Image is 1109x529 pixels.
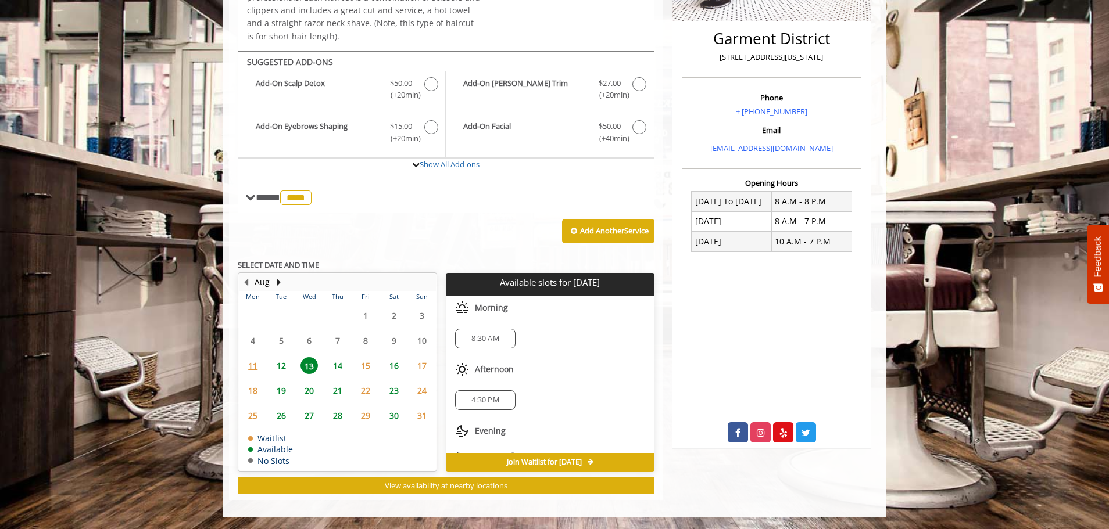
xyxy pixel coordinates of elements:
[1087,225,1109,304] button: Feedback - Show survey
[357,407,374,424] span: 29
[273,407,290,424] span: 26
[238,260,319,270] b: SELECT DATE AND TIME
[408,403,437,428] td: Select day31
[408,378,437,403] td: Select day24
[238,477,654,494] button: View availability at nearby locations
[592,132,627,145] span: (+40min )
[323,378,351,403] td: Select day21
[710,143,833,153] a: [EMAIL_ADDRESS][DOMAIN_NAME]
[385,480,507,491] span: View availability at nearby locations
[267,291,295,303] th: Tue
[239,378,267,403] td: Select day18
[385,357,403,374] span: 16
[247,56,333,67] b: SUGGESTED ADD-ONS
[239,353,267,378] td: Select day11
[455,329,515,348] div: 8:30 AM
[475,365,514,374] span: Afternoon
[580,225,649,236] b: Add Another Service
[1093,236,1103,277] span: Feedback
[256,77,378,102] b: Add-On Scalp Detox
[455,301,469,315] img: morning slots
[300,407,318,424] span: 27
[599,120,621,132] span: $50.00
[248,456,293,465] td: No Slots
[329,407,346,424] span: 28
[274,276,283,289] button: Next Month
[413,357,431,374] span: 17
[323,353,351,378] td: Select day14
[248,445,293,454] td: Available
[599,77,621,89] span: $27.00
[295,403,323,428] td: Select day27
[592,89,627,101] span: (+20min )
[255,276,270,289] button: Aug
[420,159,480,170] a: Show All Add-ons
[452,77,647,105] label: Add-On Beard Trim
[329,382,346,399] span: 21
[455,362,469,376] img: afternoon slots
[413,407,431,424] span: 31
[357,382,374,399] span: 22
[692,192,772,211] td: [DATE] To [DATE]
[352,403,380,428] td: Select day29
[323,403,351,428] td: Select day28
[736,106,807,117] a: + [PHONE_NUMBER]
[685,93,858,102] h3: Phone
[300,382,318,399] span: 20
[380,378,407,403] td: Select day23
[390,120,412,132] span: $15.00
[267,353,295,378] td: Select day12
[267,403,295,428] td: Select day26
[248,434,293,442] td: Waitlist
[352,378,380,403] td: Select day22
[323,291,351,303] th: Thu
[244,357,262,374] span: 11
[385,382,403,399] span: 23
[450,278,649,287] p: Available slots for [DATE]
[771,211,852,231] td: 8 A.M - 7 P.M
[455,452,515,472] div: 7:30 PM
[507,458,582,467] span: Join Waitlist for [DATE]
[771,192,852,211] td: 8 A.M - 8 P.M
[463,120,586,145] b: Add-On Facial
[273,382,290,399] span: 19
[384,89,418,101] span: (+20min )
[352,291,380,303] th: Fri
[244,382,262,399] span: 18
[471,395,499,405] span: 4:30 PM
[475,303,508,312] span: Morning
[685,51,858,63] p: [STREET_ADDRESS][US_STATE]
[241,276,251,289] button: Previous Month
[295,378,323,403] td: Select day20
[380,353,407,378] td: Select day16
[452,120,647,147] label: Add-On Facial
[380,291,407,303] th: Sat
[256,120,378,145] b: Add-On Eyebrows Shaping
[685,30,858,47] h2: Garment District
[771,232,852,251] td: 10 A.M - 7 P.M
[455,424,469,438] img: evening slots
[455,390,515,410] div: 4:30 PM
[239,403,267,428] td: Select day25
[408,353,437,378] td: Select day17
[385,407,403,424] span: 30
[238,51,654,159] div: The Made Man Senior Barber Haircut Add-onS
[692,232,772,251] td: [DATE]
[384,132,418,145] span: (+20min )
[463,77,586,102] b: Add-On [PERSON_NAME] Trim
[685,126,858,134] h3: Email
[413,382,431,399] span: 24
[408,291,437,303] th: Sun
[562,219,654,243] button: Add AnotherService
[357,357,374,374] span: 15
[300,357,318,374] span: 13
[380,403,407,428] td: Select day30
[244,77,439,105] label: Add-On Scalp Detox
[295,353,323,378] td: Select day13
[267,378,295,403] td: Select day19
[352,353,380,378] td: Select day15
[390,77,412,89] span: $50.00
[244,120,439,147] label: Add-On Eyebrows Shaping
[295,291,323,303] th: Wed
